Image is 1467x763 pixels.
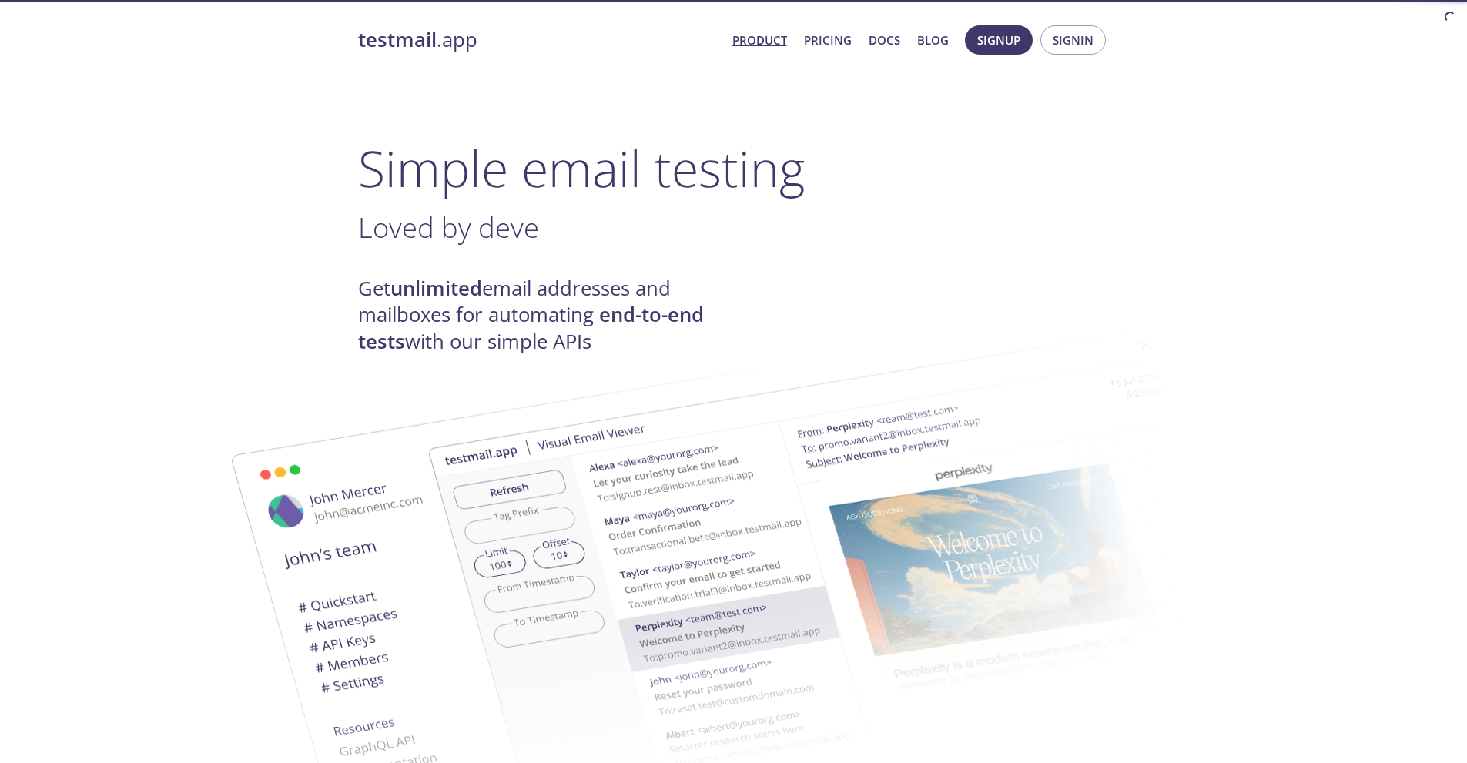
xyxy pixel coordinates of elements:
[358,27,720,53] a: testmail.app
[869,30,900,50] a: Docs
[358,139,1110,198] h1: Simple email testing
[358,26,437,53] strong: testmail
[358,276,734,355] h4: Get email addresses and mailboxes for automating with our simple APIs
[965,25,1033,55] button: Signup
[977,30,1020,50] span: Signup
[390,275,482,302] strong: unlimited
[358,208,539,246] span: Loved by deve
[732,30,787,50] a: Product
[1040,25,1106,55] button: Signin
[917,30,949,50] a: Blog
[358,301,704,354] strong: end-to-end tests
[1053,30,1094,50] span: Signin
[804,30,852,50] a: Pricing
